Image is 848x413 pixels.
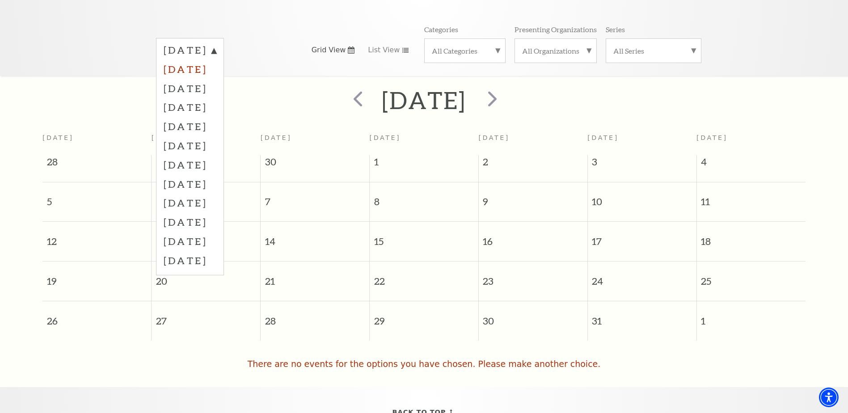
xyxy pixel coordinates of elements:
[370,182,478,213] span: 8
[588,182,696,213] span: 10
[164,193,216,212] label: [DATE]
[370,301,478,332] span: 29
[697,222,806,253] span: 18
[164,174,216,194] label: [DATE]
[370,261,478,292] span: 22
[587,134,619,141] span: [DATE]
[479,261,587,292] span: 23
[42,222,151,253] span: 12
[261,261,369,292] span: 21
[164,212,216,232] label: [DATE]
[588,222,696,253] span: 17
[432,46,498,55] label: All Categories
[475,84,507,116] button: next
[588,261,696,292] span: 24
[479,222,587,253] span: 16
[164,117,216,136] label: [DATE]
[368,45,400,55] span: List View
[424,25,458,34] p: Categories
[164,97,216,117] label: [DATE]
[697,301,806,332] span: 1
[164,59,216,79] label: [DATE]
[152,301,260,332] span: 27
[261,134,292,141] span: [DATE]
[697,261,806,292] span: 25
[164,136,216,155] label: [DATE]
[479,301,587,332] span: 30
[312,45,346,55] span: Grid View
[382,86,466,114] h2: [DATE]
[164,79,216,98] label: [DATE]
[261,182,369,213] span: 7
[479,182,587,213] span: 9
[341,84,373,116] button: prev
[42,155,151,173] span: 28
[478,134,510,141] span: [DATE]
[613,46,694,55] label: All Series
[42,182,151,213] span: 5
[42,261,151,292] span: 19
[697,155,806,173] span: 4
[606,25,625,34] p: Series
[696,134,728,141] span: [DATE]
[152,261,260,292] span: 20
[152,155,260,173] span: 29
[588,155,696,173] span: 3
[697,182,806,213] span: 11
[164,43,216,59] label: [DATE]
[370,134,401,141] span: [DATE]
[588,301,696,332] span: 31
[152,182,260,213] span: 6
[164,155,216,174] label: [DATE]
[819,388,839,407] div: Accessibility Menu
[261,155,369,173] span: 30
[370,222,478,253] span: 15
[164,232,216,251] label: [DATE]
[152,222,260,253] span: 13
[479,155,587,173] span: 2
[42,134,74,141] span: [DATE]
[42,301,151,332] span: 26
[152,134,183,141] span: [DATE]
[261,222,369,253] span: 14
[522,46,589,55] label: All Organizations
[515,25,597,34] p: Presenting Organizations
[370,155,478,173] span: 1
[261,301,369,332] span: 28
[164,251,216,270] label: [DATE]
